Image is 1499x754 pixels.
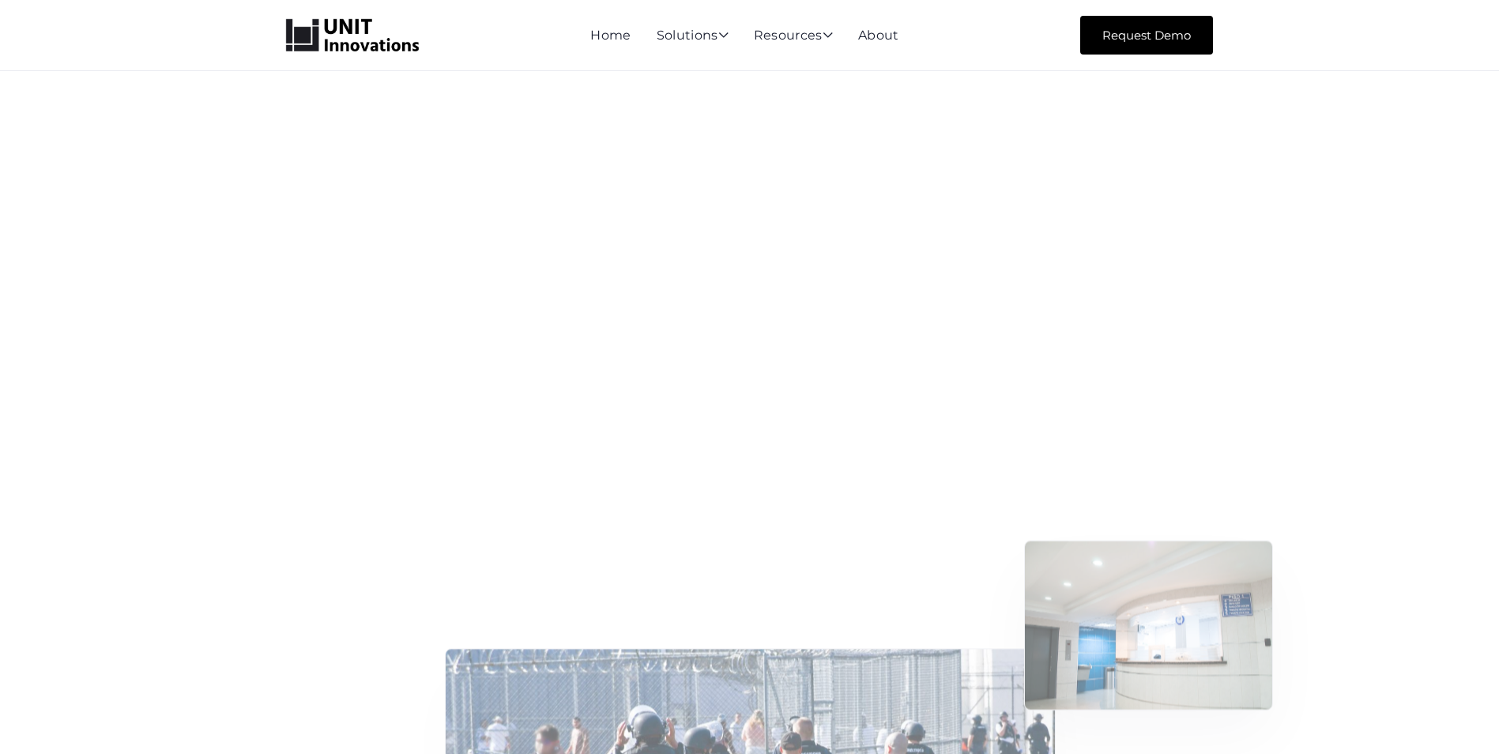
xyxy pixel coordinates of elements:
[657,29,729,43] div: Solutions
[823,28,833,41] span: 
[590,28,631,43] a: Home
[858,28,899,43] a: About
[754,29,833,43] div: Resources
[718,28,729,41] span: 
[1080,16,1213,55] a: Request Demo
